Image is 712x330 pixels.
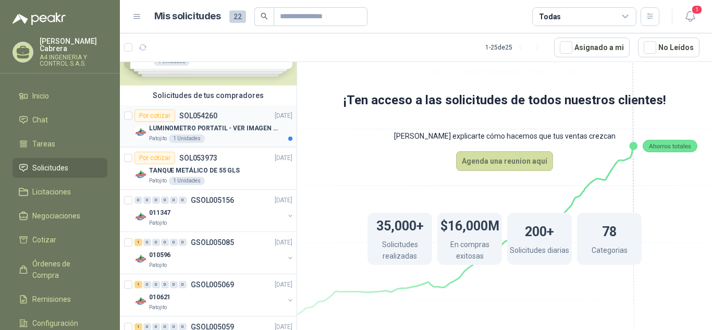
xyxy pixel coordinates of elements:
h1: Mis solicitudes [154,9,221,24]
p: Patojito [149,177,167,185]
p: GSOL005069 [191,281,234,288]
p: Patojito [149,303,167,312]
div: 0 [179,239,187,246]
div: 1 [134,281,142,288]
p: [DATE] [275,238,292,248]
h1: 200+ [525,219,554,242]
img: Company Logo [134,168,147,181]
span: search [261,13,268,20]
div: Todas [539,11,561,22]
p: Categorias [592,245,628,259]
div: 0 [170,281,178,288]
div: 0 [152,197,160,204]
span: Órdenes de Compra [32,258,97,281]
div: 0 [170,197,178,204]
div: 1 Unidades [169,135,205,143]
div: 0 [161,197,169,204]
p: Solicitudes realizadas [367,239,432,264]
div: 0 [179,281,187,288]
h1: $16,000M [440,213,499,236]
p: Patojito [149,261,167,270]
span: Licitaciones [32,186,71,198]
div: 1 Unidades [169,177,205,185]
a: Solicitudes [13,158,107,178]
p: [PERSON_NAME] Cabrera [40,38,107,52]
a: 0 0 0 0 0 0 GSOL005156[DATE] Company Logo011347Patojito [134,194,294,227]
span: Solicitudes [32,162,68,174]
span: Negociaciones [32,210,80,222]
div: Por cotizar [134,152,175,164]
h1: 78 [602,219,617,242]
p: 011347 [149,208,170,218]
img: Logo peakr [13,13,66,25]
img: Company Logo [134,253,147,265]
p: Patojito [149,135,167,143]
button: 1 [681,7,699,26]
div: 0 [170,239,178,246]
a: Por cotizarSOL053973[DATE] Company LogoTANQUE METÁLICO DE 55 GLSPatojito1 Unidades [120,148,297,190]
p: Solicitudes diarias [510,245,569,259]
a: Tareas [13,134,107,154]
p: 010596 [149,250,170,260]
p: SOL054260 [179,112,217,119]
div: 0 [143,197,151,204]
div: 0 [179,197,187,204]
p: 010621 [149,292,170,302]
span: 22 [229,10,246,23]
div: Por cotizar [134,109,175,122]
div: 0 [161,239,169,246]
button: No Leídos [638,38,699,57]
div: 0 [161,281,169,288]
span: Chat [32,114,48,126]
span: Inicio [32,90,49,102]
span: 1 [691,5,703,15]
img: Company Logo [134,126,147,139]
a: Por cotizarSOL054260[DATE] Company LogoLUMINOMETRO PORTATIL - VER IMAGEN ADJUNTAPatojito1 Unidades [120,105,297,148]
p: [DATE] [275,280,292,290]
p: GSOL005156 [191,197,234,204]
p: En compras exitosas [437,239,502,264]
span: Configuración [32,317,78,329]
p: GSOL005085 [191,239,234,246]
img: Company Logo [134,295,147,308]
p: SOL053973 [179,154,217,162]
p: TANQUE METÁLICO DE 55 GLS [149,166,240,176]
button: Agenda una reunion aquí [456,151,553,171]
div: 1 [134,239,142,246]
div: 0 [152,281,160,288]
a: Licitaciones [13,182,107,202]
span: Cotizar [32,234,56,246]
a: Órdenes de Compra [13,254,107,285]
a: Cotizar [13,230,107,250]
a: Negociaciones [13,206,107,226]
button: Asignado a mi [554,38,630,57]
p: [DATE] [275,195,292,205]
span: Tareas [32,138,55,150]
a: Inicio [13,86,107,106]
div: 1 - 25 de 25 [485,39,546,56]
div: Solicitudes de tus compradores [120,85,297,105]
p: LUMINOMETRO PORTATIL - VER IMAGEN ADJUNTA [149,124,279,133]
div: 0 [143,281,151,288]
h1: 35,000+ [376,213,424,236]
a: 1 0 0 0 0 0 GSOL005069[DATE] Company Logo010621Patojito [134,278,294,312]
a: 1 0 0 0 0 0 GSOL005085[DATE] Company Logo010596Patojito [134,236,294,270]
span: Remisiones [32,294,71,305]
p: [DATE] [275,153,292,163]
a: Remisiones [13,289,107,309]
a: Chat [13,110,107,130]
p: [DATE] [275,111,292,121]
p: Patojito [149,219,167,227]
div: 0 [143,239,151,246]
img: Company Logo [134,211,147,223]
div: 0 [134,197,142,204]
div: 0 [152,239,160,246]
p: A4 INGENIERIA Y CONTROL S.A.S. [40,54,107,67]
